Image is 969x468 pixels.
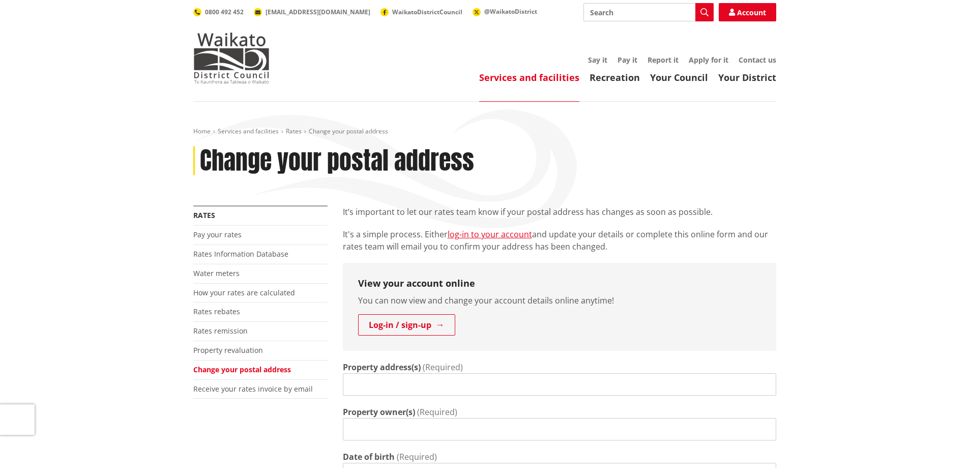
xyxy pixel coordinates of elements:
[254,8,370,16] a: [EMAIL_ADDRESS][DOMAIN_NAME]
[309,127,388,135] span: Change your postal address
[448,229,532,240] a: log-in to your account
[193,8,244,16] a: 0800 492 452
[193,288,295,297] a: How your rates are calculated
[343,228,776,253] p: It's a simple process. Either and update your details or complete this online form and our rates ...
[205,8,244,16] span: 0800 492 452
[718,71,776,84] a: Your District
[358,278,761,289] h3: View your account online
[193,326,248,336] a: Rates remission
[193,345,263,355] a: Property revaluation
[583,3,714,21] input: Search input
[193,249,288,259] a: Rates Information Database
[423,362,463,373] span: (Required)
[193,127,211,135] a: Home
[343,206,776,218] p: It’s important to let our rates team know if your postal address has changes as soon as possible.
[358,314,455,336] a: Log-in / sign-up
[417,406,457,418] span: (Required)
[473,7,537,16] a: @WaikatoDistrict
[200,146,474,176] h1: Change your postal address
[193,210,215,220] a: Rates
[392,8,462,16] span: WaikatoDistrictCouncil
[218,127,279,135] a: Services and facilities
[358,294,761,307] p: You can now view and change your account details online anytime!
[343,361,421,373] label: Property address(s)
[397,451,437,462] span: (Required)
[193,268,240,278] a: Water meters
[343,451,395,463] label: Date of birth
[648,55,679,65] a: Report it
[193,365,291,374] a: Change your postal address
[479,71,579,84] a: Services and facilities
[739,55,776,65] a: Contact us
[618,55,637,65] a: Pay it
[286,127,302,135] a: Rates
[193,307,240,316] a: Rates rebates
[193,33,270,84] img: Waikato District Council - Te Kaunihera aa Takiwaa o Waikato
[650,71,708,84] a: Your Council
[380,8,462,16] a: WaikatoDistrictCouncil
[719,3,776,21] a: Account
[193,127,776,136] nav: breadcrumb
[193,384,313,394] a: Receive your rates invoice by email
[689,55,728,65] a: Apply for it
[193,230,242,239] a: Pay your rates
[484,7,537,16] span: @WaikatoDistrict
[588,55,607,65] a: Say it
[266,8,370,16] span: [EMAIL_ADDRESS][DOMAIN_NAME]
[343,406,415,418] label: Property owner(s)
[590,71,640,84] a: Recreation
